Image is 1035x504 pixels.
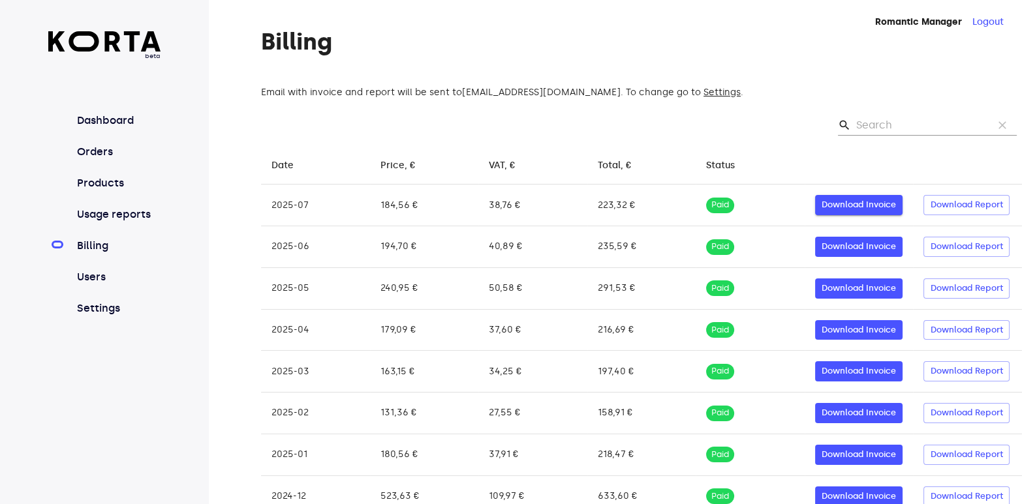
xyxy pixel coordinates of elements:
[261,351,370,393] td: 2025-03
[478,267,587,309] td: 50,58 €
[587,434,696,475] td: 218,47 €
[370,226,479,268] td: 194,70 €
[815,403,903,423] button: Download Invoice
[598,158,649,173] span: Total, €
[822,406,896,421] span: Download Invoice
[815,195,903,215] button: Download Invoice
[74,269,161,285] a: Users
[930,281,1003,296] span: Download Report
[706,158,752,173] span: Status
[478,309,587,351] td: 37,60 €
[706,199,734,211] span: Paid
[815,281,903,292] a: Download Invoice
[815,406,903,417] a: Download Invoice
[706,449,734,461] span: Paid
[261,185,370,226] td: 2025-07
[261,226,370,268] td: 2025-06
[74,175,161,191] a: Products
[923,406,1010,417] a: Download Report
[856,115,983,136] input: Search
[815,361,903,381] button: Download Invoice
[923,403,1010,423] button: Download Report
[930,364,1003,379] span: Download Report
[74,113,161,128] a: Dashboard
[706,407,734,419] span: Paid
[261,309,370,351] td: 2025-04
[261,86,1022,99] div: Email with invoice and report will be sent to [EMAIL_ADDRESS][DOMAIN_NAME] . To change go to .
[822,447,896,462] span: Download Invoice
[587,226,696,268] td: 235,59 €
[587,393,696,434] td: 158,91 €
[815,320,903,340] button: Download Invoice
[815,198,903,209] a: Download Invoice
[261,29,1022,55] h1: Billing
[706,490,734,503] span: Paid
[923,445,1010,465] button: Download Report
[930,406,1003,421] span: Download Report
[261,434,370,475] td: 2025-01
[489,158,533,173] span: VAT, €
[706,324,734,336] span: Paid
[923,361,1010,381] button: Download Report
[478,351,587,393] td: 34,25 €
[598,158,632,173] div: Total, €
[271,158,311,173] span: Date
[706,282,734,295] span: Paid
[370,434,479,475] td: 180,56 €
[815,364,903,375] a: Download Invoice
[370,393,479,434] td: 131,36 €
[923,198,1010,209] a: Download Report
[48,31,161,61] a: beta
[923,195,1010,215] button: Download Report
[370,309,479,351] td: 179,09 €
[815,489,903,500] a: Download Invoice
[875,16,962,27] strong: Romantic Manager
[923,239,1010,250] a: Download Report
[923,323,1010,334] a: Download Report
[48,31,161,52] img: Korta
[74,238,161,254] a: Billing
[587,267,696,309] td: 291,53 €
[706,365,734,378] span: Paid
[923,364,1010,375] a: Download Report
[822,364,896,379] span: Download Invoice
[74,301,161,316] a: Settings
[370,267,479,309] td: 240,95 €
[380,158,416,173] div: Price, €
[74,144,161,160] a: Orders
[972,16,1004,29] button: Logout
[930,323,1003,338] span: Download Report
[706,241,734,253] span: Paid
[815,278,903,299] button: Download Invoice
[930,447,1003,462] span: Download Report
[478,434,587,475] td: 37,91 €
[815,447,903,458] a: Download Invoice
[370,351,479,393] td: 163,15 €
[380,158,433,173] span: Price, €
[703,87,741,98] a: Settings
[815,239,903,250] a: Download Invoice
[74,207,161,222] a: Usage reports
[489,158,516,173] div: VAT, €
[923,447,1010,458] a: Download Report
[822,281,896,296] span: Download Invoice
[706,158,735,173] div: Status
[261,267,370,309] td: 2025-05
[930,239,1003,254] span: Download Report
[48,52,161,61] span: beta
[822,239,896,254] span: Download Invoice
[478,185,587,226] td: 38,76 €
[815,445,903,465] button: Download Invoice
[923,320,1010,340] button: Download Report
[822,198,896,213] span: Download Invoice
[822,323,896,338] span: Download Invoice
[261,393,370,434] td: 2025-02
[587,309,696,351] td: 216,69 €
[478,393,587,434] td: 27,55 €
[923,237,1010,257] button: Download Report
[930,489,1003,504] span: Download Report
[923,489,1010,500] a: Download Report
[838,119,851,132] span: Search
[930,198,1003,213] span: Download Report
[370,185,479,226] td: 184,56 €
